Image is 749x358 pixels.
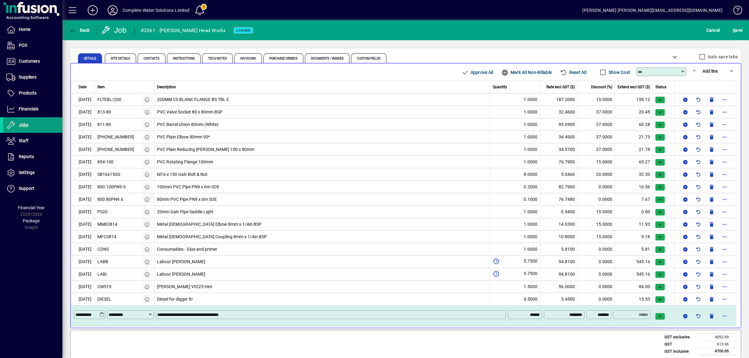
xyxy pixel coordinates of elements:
span: Approve All [461,67,493,77]
td: 14.0300 [540,218,578,230]
button: More options [720,282,730,292]
button: Profile [103,5,123,16]
td: [DATE] [71,93,95,106]
td: Metal [DEMOGRAPHIC_DATA] Coupling 8mm x 1/4in BSP [154,230,491,243]
td: 0.80 [615,206,653,218]
span: Date [79,84,86,90]
div: PS20 [97,209,108,215]
app-page-header-button: Back [62,25,97,36]
div: CONS [97,246,109,253]
td: PVC Barrel Union 80mm (White) [154,118,491,131]
td: [DATE] [71,106,95,118]
span: Tech Notes [208,57,227,60]
td: 3.4500 [540,293,578,305]
td: 613.96 [699,341,736,348]
td: 9.18 [615,230,653,243]
button: More options [720,269,730,279]
td: PVC Plain Reducing [PERSON_NAME] 100 x 80mm [154,143,491,156]
td: [DATE] [71,206,95,218]
span: Jobs [19,122,28,127]
span: Custom Fields [357,57,380,60]
td: 34.4900 [540,131,578,143]
td: GST [661,341,699,348]
td: PVC Rotating Flange 100mm [154,156,491,168]
td: 94.8100 [540,255,578,268]
button: More options [720,232,730,242]
div: 811-80 [97,121,111,128]
td: 34.5700 [540,143,578,156]
td: 56.0000 [540,280,578,293]
span: 5.7500 [524,258,537,265]
span: Discount (%) [591,84,612,90]
a: Support [3,181,62,196]
td: 20mm Galv Pipe Saddle Light [154,206,491,218]
td: [DATE] [71,168,95,181]
span: Instructions [173,57,195,60]
div: Complete Water Solutions Limited [123,5,190,15]
td: [DATE] [71,193,95,206]
span: Rate excl GST ($) [546,84,575,90]
span: LOGGED [236,28,251,32]
button: Reset All [557,67,589,78]
a: Reports [3,149,62,165]
span: Item [97,84,105,90]
td: 0.0000 [578,268,615,280]
td: GST inclusive [661,348,699,355]
td: 545.16 [615,255,653,268]
div: CWS19 [97,283,111,290]
span: Cancel [706,25,720,35]
div: DIESEL [97,296,111,302]
td: 84.00 [615,280,653,293]
td: PVC Plain Elbow 80mm 90* [154,131,491,143]
td: Diesel for digger ltr [154,293,491,305]
td: 32.30 [615,168,653,181]
span: Reports [19,154,34,159]
span: Support [19,186,34,191]
td: M16 x 150 Galv Bolt & Nut [154,168,491,181]
span: 1.0000 [524,109,537,115]
span: 0.1000 [524,196,537,203]
a: Settings [3,165,62,181]
span: 1.0000 [524,146,537,153]
span: Suppliers [19,75,37,80]
button: Save [731,25,744,36]
button: Approve All [459,67,496,78]
span: Home [19,27,30,32]
td: 80mm PVC Pipe PN9 x 6m SOE [154,193,491,206]
td: 200MM CS BLANK FLANGE BS TBL E [154,93,491,106]
td: 37.0000 [578,131,615,143]
span: Contacts [144,57,159,60]
button: More options [720,119,730,129]
span: 1.0000 [524,121,537,128]
td: Labour [PERSON_NAME] [154,268,491,280]
span: Staff [19,138,28,143]
span: Financial Year [18,205,45,210]
td: 0.0000 [578,243,615,255]
td: 20.45 [615,106,653,118]
label: Auto save tabs [707,54,738,60]
td: 0.0000 [578,255,615,268]
td: Metal [DEMOGRAPHIC_DATA] Elbow 8mm x 1/4in BSP [154,218,491,230]
span: Add line [702,69,718,74]
td: 32.4600 [540,106,578,118]
button: More options [720,94,730,104]
span: 0.2000 [524,184,537,190]
td: 16.56 [615,181,653,193]
td: 37.0000 [578,118,615,131]
button: Mark All Non-Billable [499,67,554,78]
td: [DATE] [71,268,95,280]
td: 94.8100 [540,268,578,280]
span: Financials [19,106,38,111]
td: [DATE] [71,156,95,168]
div: [PHONE_NUMBER] [97,134,134,140]
button: More options [720,169,730,179]
a: Financials [3,101,62,117]
td: 5.8100 [540,243,578,255]
td: 187.2000 [540,93,578,106]
span: S [733,28,735,33]
td: 4706.95 [699,348,736,355]
span: Settings [19,170,35,175]
td: 15.53 [615,293,653,305]
td: 60.28 [615,118,653,131]
td: 15.0000 [578,93,615,106]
